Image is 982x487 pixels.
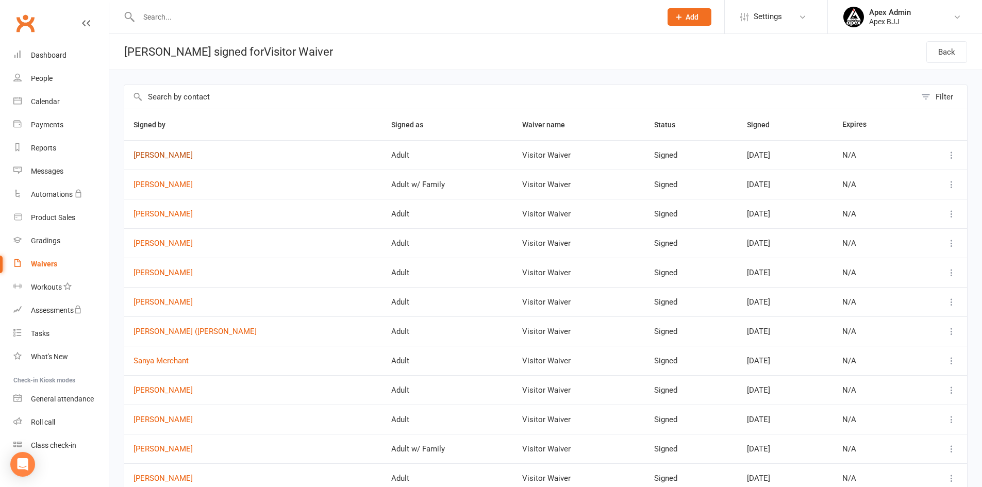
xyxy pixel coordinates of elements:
div: Visitor Waiver [522,415,636,424]
span: Status [654,121,687,129]
td: Adult w/ Family [382,170,513,199]
a: Clubworx [12,10,38,36]
a: [PERSON_NAME] [134,474,373,483]
div: N/A [842,239,902,248]
button: Signed as [391,119,435,131]
a: Assessments [13,299,109,322]
span: [DATE] [747,268,770,277]
div: Visitor Waiver [522,445,636,454]
button: Filter [916,85,967,109]
div: Assessments [31,306,82,314]
div: Automations [31,190,73,198]
div: Class check-in [31,441,76,449]
a: Automations [13,183,109,206]
div: N/A [842,445,902,454]
td: Adult w/ Family [382,434,513,463]
div: Reports [31,144,56,152]
div: N/A [842,474,902,483]
span: [DATE] [747,385,770,395]
div: Visitor Waiver [522,180,636,189]
span: [DATE] [747,444,770,454]
div: [PERSON_NAME] signed for Visitor Waiver [109,34,333,70]
a: Workouts [13,276,109,299]
div: N/A [842,327,902,336]
td: Adult [382,199,513,228]
a: Dashboard [13,44,109,67]
td: Adult [382,287,513,316]
a: [PERSON_NAME] ([PERSON_NAME] [134,327,373,336]
th: Expires [833,109,911,140]
span: [DATE] [747,150,770,160]
a: People [13,67,109,90]
a: [PERSON_NAME] [134,151,373,160]
a: What's New [13,345,109,368]
td: Adult [382,346,513,375]
a: Messages [13,160,109,183]
a: Waivers [13,253,109,276]
a: Class kiosk mode [13,434,109,457]
td: Adult [382,405,513,434]
td: Signed [645,170,738,199]
div: Visitor Waiver [522,268,636,277]
div: N/A [842,386,902,395]
div: Visitor Waiver [522,357,636,365]
a: [PERSON_NAME] [134,386,373,395]
td: Signed [645,434,738,463]
div: N/A [842,151,902,160]
td: Signed [645,199,738,228]
div: Visitor Waiver [522,386,636,395]
div: Visitor Waiver [522,474,636,483]
span: Waiver name [522,121,576,129]
a: [PERSON_NAME] [134,415,373,424]
img: thumb_image1745496852.png [843,7,864,27]
button: Signed [747,119,781,131]
a: Back [926,41,967,63]
td: Signed [645,375,738,405]
td: Adult [382,375,513,405]
span: Signed by [134,121,177,129]
div: Payments [31,121,63,129]
td: Adult [382,228,513,258]
div: N/A [842,210,902,219]
div: N/A [842,415,902,424]
div: Product Sales [31,213,75,222]
div: Tasks [31,329,49,338]
div: Apex BJJ [869,17,911,26]
span: Settings [754,5,782,28]
div: Visitor Waiver [522,210,636,219]
a: [PERSON_NAME] [134,445,373,454]
a: Sanya Merchant [134,357,373,365]
a: Product Sales [13,206,109,229]
td: Adult [382,316,513,346]
input: Search... [136,10,654,24]
div: Dashboard [31,51,66,59]
button: Waiver name [522,119,576,131]
span: [DATE] [747,180,770,189]
a: [PERSON_NAME] [134,180,373,189]
div: Filter [936,91,953,103]
span: [DATE] [747,356,770,365]
a: Reports [13,137,109,160]
td: Signed [645,405,738,434]
a: [PERSON_NAME] [134,210,373,219]
td: Adult [382,140,513,170]
td: Signed [645,228,738,258]
div: N/A [842,180,902,189]
span: [DATE] [747,327,770,336]
div: N/A [842,268,902,277]
div: Messages [31,167,63,175]
div: Visitor Waiver [522,151,636,160]
button: Signed by [134,119,177,131]
button: Status [654,119,687,131]
td: Signed [645,140,738,170]
div: Workouts [31,283,62,291]
a: Calendar [13,90,109,113]
div: Apex Admin [869,8,911,17]
td: Signed [645,287,738,316]
a: Roll call [13,411,109,434]
div: General attendance [31,395,94,403]
input: Search by contact [124,85,916,109]
div: N/A [842,298,902,307]
td: Signed [645,258,738,287]
div: Waivers [31,260,57,268]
